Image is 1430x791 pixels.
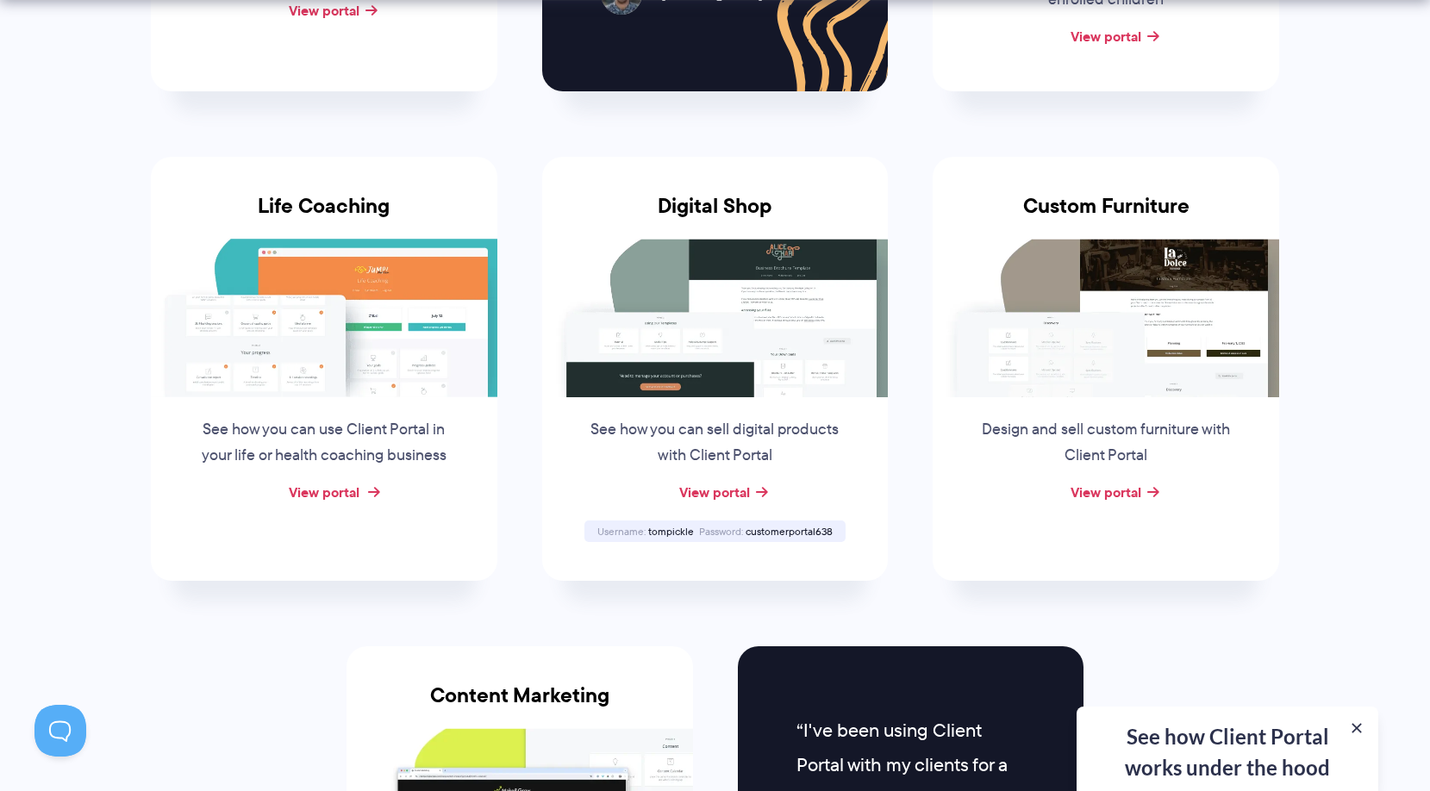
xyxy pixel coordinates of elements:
[975,417,1237,469] p: Design and sell custom furniture with Client Portal
[193,417,455,469] p: See how you can use Client Portal in your life or health coaching business
[648,524,694,539] span: tompickle
[679,482,750,502] a: View portal
[933,194,1279,239] h3: Custom Furniture
[1071,26,1141,47] a: View portal
[584,417,846,469] p: See how you can sell digital products with Client Portal
[347,683,693,728] h3: Content Marketing
[289,482,359,502] a: View portal
[699,524,743,539] span: Password
[597,524,646,539] span: Username
[34,705,86,757] iframe: Toggle Customer Support
[746,524,833,539] span: customerportal638
[1071,482,1141,502] a: View portal
[542,194,889,239] h3: Digital Shop
[151,194,497,239] h3: Life Coaching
